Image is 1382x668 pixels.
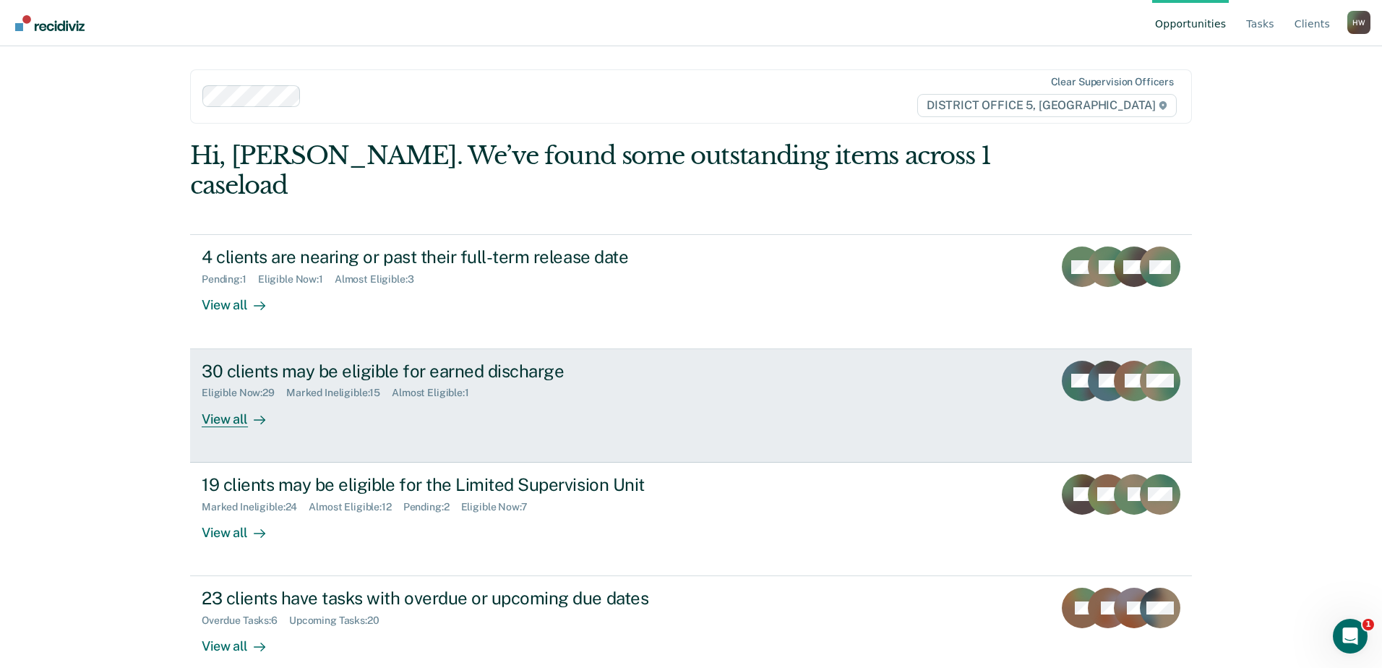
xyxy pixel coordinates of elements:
div: 4 clients are nearing or past their full-term release date [202,247,709,267]
a: 4 clients are nearing or past their full-term release datePending:1Eligible Now:1Almost Eligible:... [190,234,1192,348]
a: 19 clients may be eligible for the Limited Supervision UnitMarked Ineligible:24Almost Eligible:12... [190,463,1192,576]
div: Clear supervision officers [1051,76,1174,88]
div: Pending : 1 [202,273,258,286]
div: View all [202,399,283,427]
div: Upcoming Tasks : 20 [289,615,391,627]
div: Hi, [PERSON_NAME]. We’ve found some outstanding items across 1 caseload [190,141,992,200]
div: 23 clients have tasks with overdue or upcoming due dates [202,588,709,609]
button: Profile dropdown button [1347,11,1370,34]
div: 30 clients may be eligible for earned discharge [202,361,709,382]
div: Marked Ineligible : 15 [286,387,392,399]
a: 30 clients may be eligible for earned dischargeEligible Now:29Marked Ineligible:15Almost Eligible... [190,349,1192,463]
div: View all [202,627,283,655]
div: Pending : 2 [403,501,461,513]
img: Recidiviz [15,15,85,31]
div: Overdue Tasks : 6 [202,615,289,627]
div: Eligible Now : 1 [258,273,335,286]
div: Almost Eligible : 3 [335,273,426,286]
div: Almost Eligible : 12 [309,501,403,513]
div: 19 clients may be eligible for the Limited Supervision Unit [202,474,709,495]
div: Eligible Now : 7 [461,501,539,513]
iframe: Intercom live chat [1333,619,1368,654]
div: H W [1347,11,1370,34]
span: 1 [1362,619,1374,630]
div: View all [202,286,283,314]
span: DISTRICT OFFICE 5, [GEOGRAPHIC_DATA] [917,94,1177,117]
div: Eligible Now : 29 [202,387,286,399]
div: Marked Ineligible : 24 [202,501,309,513]
div: Almost Eligible : 1 [392,387,481,399]
div: View all [202,513,283,541]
